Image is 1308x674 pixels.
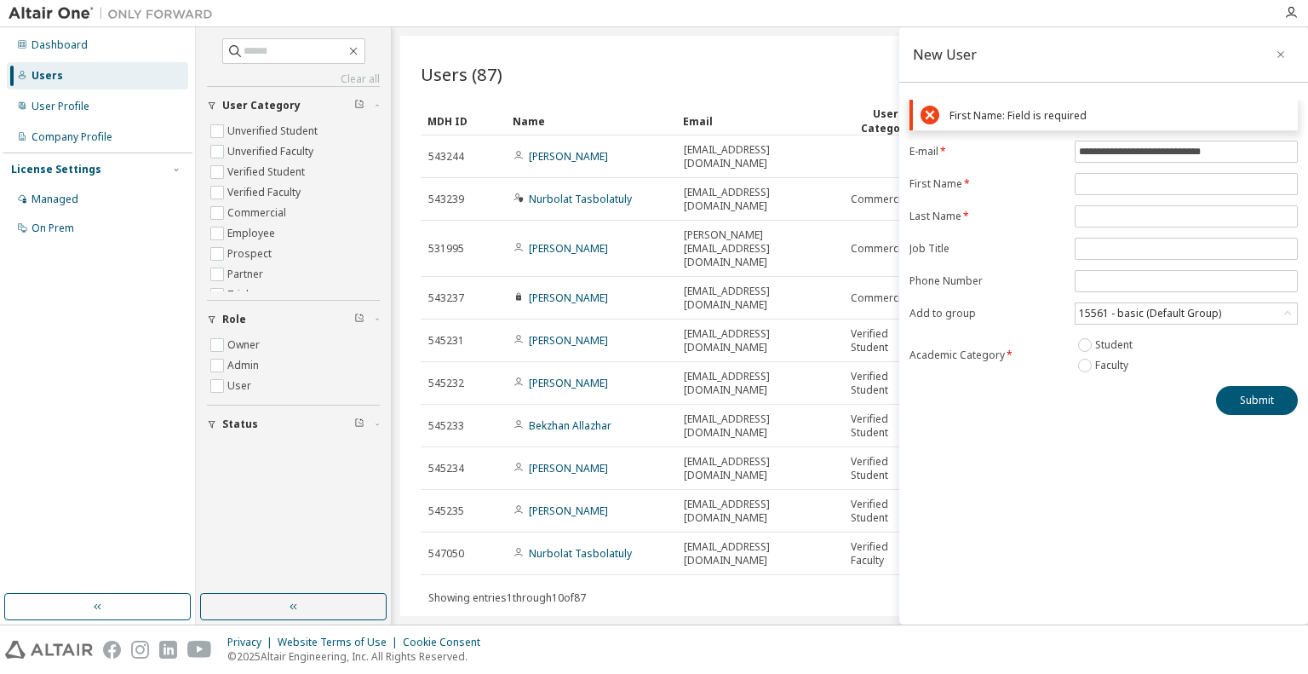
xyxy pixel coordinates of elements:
label: Commercial [227,203,290,223]
span: 543237 [428,291,464,305]
span: Clear filter [354,418,364,431]
img: instagram.svg [131,641,149,659]
label: Add to group [909,307,1064,320]
div: On Prem [32,222,74,235]
div: License Settings [11,163,101,176]
span: Verified Student [851,455,921,482]
button: Status [207,406,380,443]
span: [EMAIL_ADDRESS][DOMAIN_NAME] [684,370,835,397]
label: Unverified Faculty [227,141,317,162]
label: Trial [227,285,252,305]
div: New User [913,48,977,61]
a: [PERSON_NAME] [529,333,608,348]
span: 547050 [428,547,464,561]
div: Website Terms of Use [278,636,403,649]
span: Commercial [851,193,909,206]
div: 15561 - basic (Default Group) [1076,303,1297,324]
span: Clear filter [354,313,364,326]
button: Role [207,301,380,338]
div: Managed [32,193,78,206]
label: Employee [227,223,278,244]
span: 545233 [428,419,464,433]
span: [PERSON_NAME][EMAIL_ADDRESS][DOMAIN_NAME] [684,228,835,269]
div: Users [32,69,63,83]
span: Clear filter [354,99,364,112]
span: Showing entries 1 through 10 of 87 [428,590,586,605]
a: [PERSON_NAME] [529,376,608,390]
label: Partner [227,264,267,285]
span: Commercial [851,291,909,305]
a: [PERSON_NAME] [529,504,608,518]
a: [PERSON_NAME] [529,291,608,305]
label: Verified Student [227,162,308,182]
span: Verified Student [851,327,921,354]
span: [EMAIL_ADDRESS][DOMAIN_NAME] [684,285,835,312]
div: Company Profile [32,130,112,144]
span: 543244 [428,150,464,164]
button: Submit [1216,386,1298,415]
div: User Profile [32,100,89,113]
img: linkedin.svg [159,641,177,659]
span: Verified Student [851,412,921,440]
span: Verified Student [851,498,921,525]
span: 545234 [428,462,464,475]
span: [EMAIL_ADDRESS][DOMAIN_NAME] [684,143,835,170]
img: facebook.svg [103,641,121,659]
span: [EMAIL_ADDRESS][DOMAIN_NAME] [684,412,835,440]
label: Student [1095,335,1136,355]
span: 545235 [428,504,464,518]
a: Clear all [207,72,380,86]
div: First Name: Field is required [949,109,1290,122]
span: [EMAIL_ADDRESS][DOMAIN_NAME] [684,327,835,354]
a: Nurbolat Tasbolatuly [529,192,632,206]
div: Privacy [227,636,278,649]
a: Nurbolat Tasbolatuly [529,546,632,561]
span: Verified Student [851,370,921,397]
span: Role [222,313,246,326]
label: Owner [227,335,263,355]
label: Unverified Student [227,121,321,141]
div: MDH ID [427,107,499,135]
span: Commercial [851,242,909,256]
a: [PERSON_NAME] [529,241,608,256]
div: Dashboard [32,38,88,52]
div: Cookie Consent [403,636,490,649]
span: [EMAIL_ADDRESS][DOMAIN_NAME] [684,498,835,525]
span: User Category [222,99,301,112]
span: Status [222,418,258,431]
span: Verified Faculty [851,540,921,567]
label: Last Name [909,210,1064,223]
label: E-mail [909,145,1064,158]
img: Altair One [9,5,221,22]
button: User Category [207,87,380,124]
img: altair_logo.svg [5,641,93,659]
a: Bekzhan Allazhar [529,418,611,433]
label: Admin [227,355,262,376]
span: Users (87) [421,62,502,86]
span: [EMAIL_ADDRESS][DOMAIN_NAME] [684,540,835,567]
span: [EMAIL_ADDRESS][DOMAIN_NAME] [684,186,835,213]
label: Prospect [227,244,275,264]
label: First Name [909,177,1064,191]
div: Email [683,107,836,135]
img: youtube.svg [187,641,212,659]
label: Academic Category [909,349,1064,362]
label: Faculty [1095,355,1132,376]
div: 15561 - basic (Default Group) [1076,304,1224,323]
label: Phone Number [909,274,1064,288]
label: Job Title [909,242,1064,256]
label: Verified Faculty [227,182,304,203]
span: 545231 [428,334,464,348]
div: User Category [850,107,921,135]
p: © 2025 Altair Engineering, Inc. All Rights Reserved. [227,649,490,664]
span: 543239 [428,193,464,206]
span: [EMAIL_ADDRESS][DOMAIN_NAME] [684,455,835,482]
span: 545232 [428,377,464,390]
span: 531995 [428,242,464,256]
label: User [227,376,255,396]
a: [PERSON_NAME] [529,149,608,164]
div: Name [513,107,669,135]
a: [PERSON_NAME] [529,461,608,475]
